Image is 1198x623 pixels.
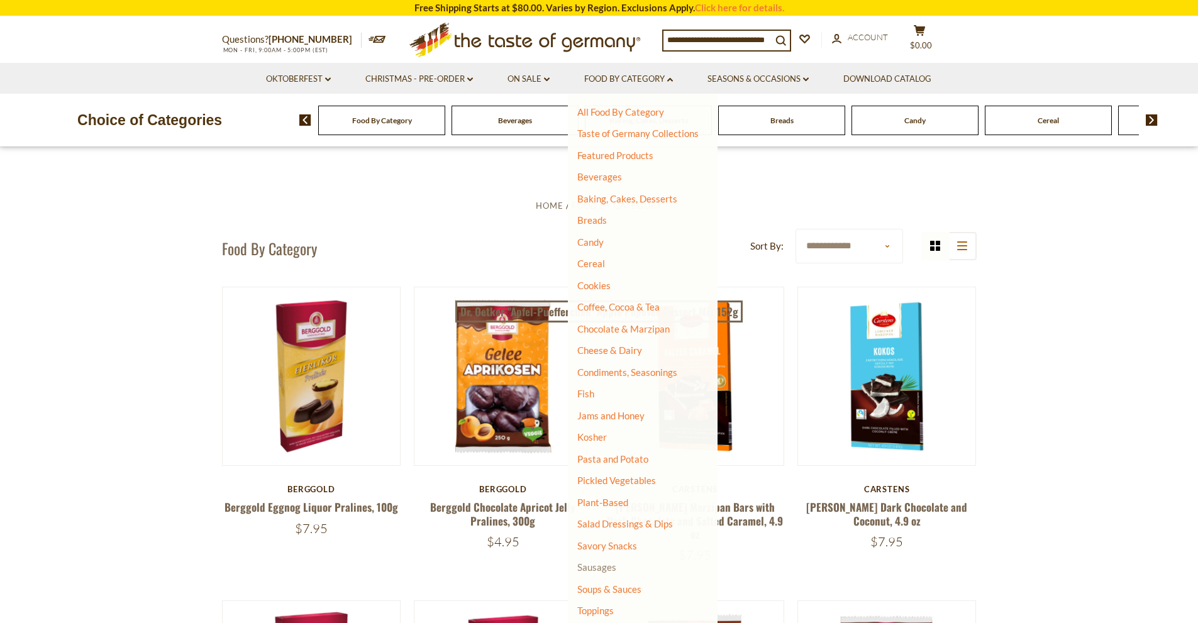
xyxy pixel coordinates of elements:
[577,431,607,443] a: Kosher
[832,31,888,45] a: Account
[798,287,976,465] img: Carstens Luebecker Dark Chocolate and Coconut, 4.9 oz
[577,518,673,529] a: Salad Dressings & Dips
[577,128,699,139] a: Taste of Germany Collections
[577,150,653,161] a: Featured Products
[848,32,888,42] span: Account
[577,605,614,616] a: Toppings
[584,72,673,86] a: Food By Category
[870,534,903,549] span: $7.95
[295,521,328,536] span: $7.95
[577,475,656,486] a: Pickled Vegetables
[577,106,664,118] a: All Food By Category
[266,72,331,86] a: Oktoberfest
[577,214,607,226] a: Breads
[269,33,352,45] a: [PHONE_NUMBER]
[843,72,931,86] a: Download Catalog
[365,72,473,86] a: Christmas - PRE-ORDER
[901,25,939,56] button: $0.00
[577,236,604,248] a: Candy
[498,116,532,125] a: Beverages
[695,2,784,13] a: Click here for details.
[414,287,592,465] img: Berggold Chocolate Apricot Jelly Pralines, 300g
[910,40,932,50] span: $0.00
[507,72,550,86] a: On Sale
[577,410,645,421] a: Jams and Honey
[536,201,563,211] a: Home
[577,171,622,182] a: Beverages
[577,258,605,269] a: Cereal
[299,114,311,126] img: previous arrow
[1038,116,1059,125] a: Cereal
[1146,114,1158,126] img: next arrow
[577,280,611,291] a: Cookies
[487,534,519,549] span: $4.95
[577,497,628,508] a: Plant-Based
[577,453,648,465] a: Pasta and Potato
[222,484,401,494] div: Berggold
[430,499,575,528] a: Berggold Chocolate Apricot Jelly Pralines, 300g
[577,583,641,595] a: Soups & Sauces
[414,484,593,494] div: Berggold
[352,116,412,125] a: Food By Category
[577,301,660,312] a: Coffee, Cocoa & Tea
[577,193,677,204] a: Baking, Cakes, Desserts
[577,540,637,551] a: Savory Snacks
[797,484,977,494] div: Carstens
[904,116,926,125] a: Candy
[222,47,329,53] span: MON - FRI, 9:00AM - 5:00PM (EST)
[577,561,616,573] a: Sausages
[707,72,809,86] a: Seasons & Occasions
[455,300,743,323] a: Dr. Oetker "Apfel-Puefferchen" Apple Popover Dessert Mix 152g
[577,345,642,356] a: Cheese & Dairy
[577,388,594,399] a: Fish
[577,323,670,334] a: Chocolate & Marzipan
[222,239,317,258] h1: Food By Category
[577,367,677,378] a: Condiments, Seasonings
[223,287,401,465] img: Berggold Eggnog Liquor Pralines, 100g
[222,31,362,48] p: Questions?
[750,238,784,254] label: Sort By:
[806,499,967,528] a: [PERSON_NAME] Dark Chocolate and Coconut, 4.9 oz
[225,499,398,515] a: Berggold Eggnog Liquor Pralines, 100g
[770,116,794,125] a: Breads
